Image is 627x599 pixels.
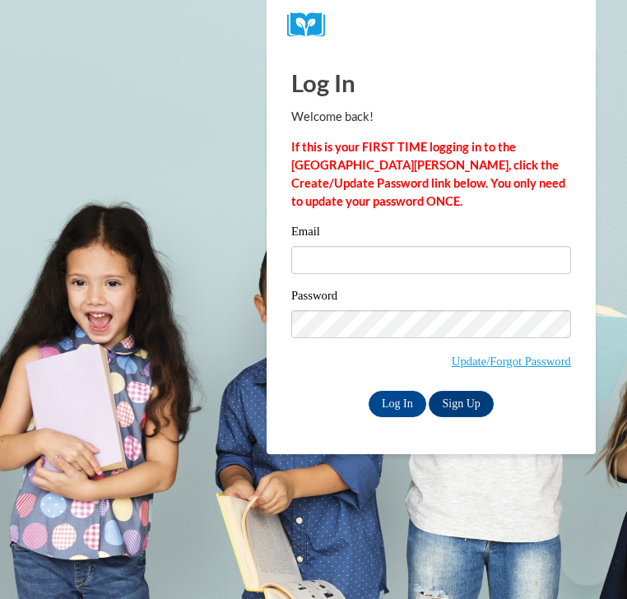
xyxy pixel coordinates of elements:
[369,391,426,417] input: Log In
[291,108,571,126] p: Welcome back!
[291,66,571,100] h1: Log In
[291,225,571,242] label: Email
[291,140,565,208] strong: If this is your FIRST TIME logging in to the [GEOGRAPHIC_DATA][PERSON_NAME], click the Create/Upd...
[287,12,575,38] a: COX Campus
[561,533,614,586] iframe: Button to launch messaging window
[287,12,337,38] img: Logo brand
[429,391,493,417] a: Sign Up
[452,355,571,368] a: Update/Forgot Password
[291,290,571,306] label: Password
